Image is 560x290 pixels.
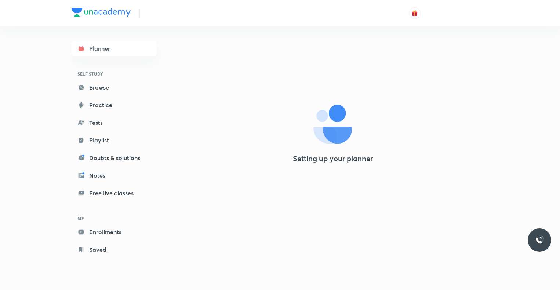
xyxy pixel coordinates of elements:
a: Notes [72,168,157,183]
a: Practice [72,98,157,112]
a: Enrollments [72,225,157,239]
img: ttu [535,236,544,244]
img: avatar [411,10,418,17]
a: Playlist [72,133,157,148]
h6: SELF STUDY [72,68,157,80]
a: Tests [72,115,157,130]
a: Free live classes [72,186,157,200]
button: avatar [409,7,421,19]
a: Browse [72,80,157,95]
h6: ME [72,212,157,225]
a: Planner [72,41,157,56]
a: Company Logo [72,8,131,19]
h4: Setting up your planner [293,154,373,163]
a: Saved [72,242,157,257]
img: Company Logo [72,8,131,17]
a: Doubts & solutions [72,151,157,165]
